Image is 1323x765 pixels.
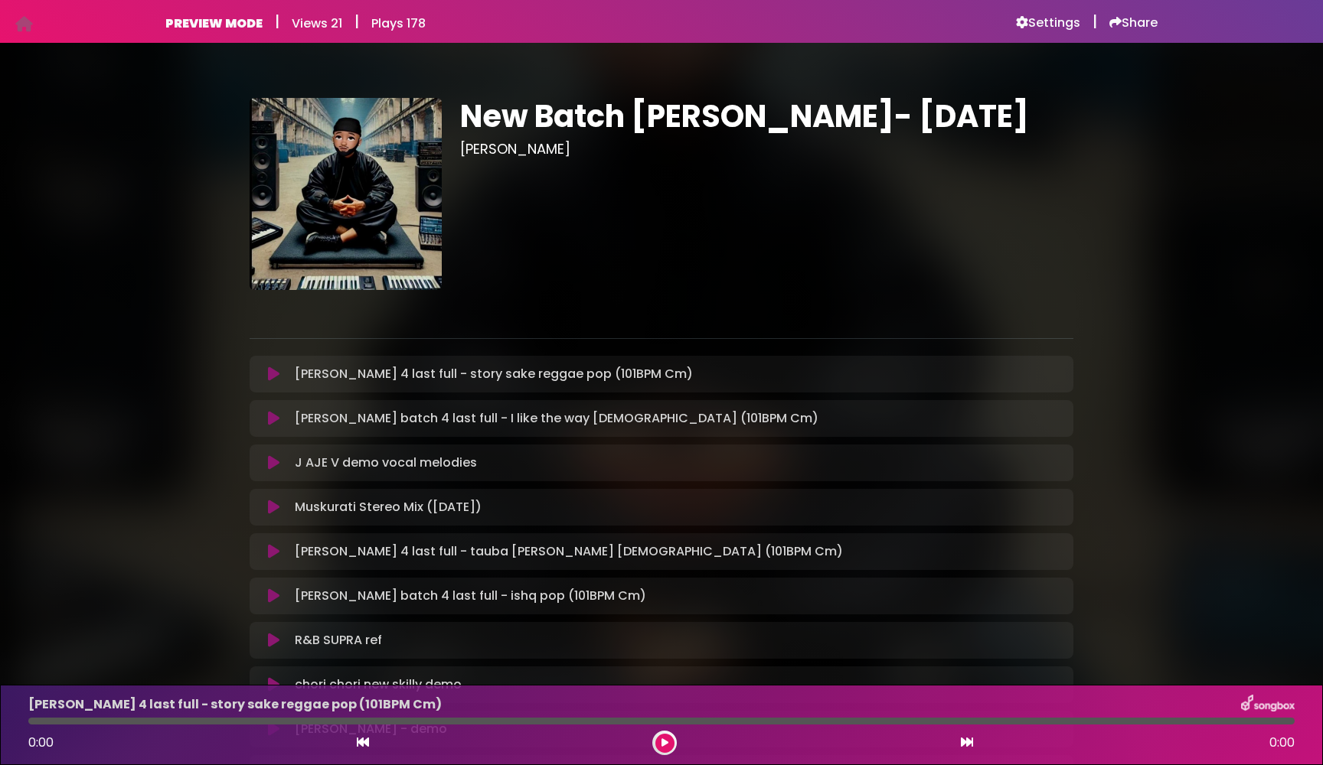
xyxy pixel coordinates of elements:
p: R&B SUPRA ref [295,631,382,649]
p: [PERSON_NAME] 4 last full - tauba [PERSON_NAME] [DEMOGRAPHIC_DATA] (101BPM Cm) [295,542,843,561]
p: J AJE V demo vocal melodies [295,454,477,472]
p: [PERSON_NAME] batch 4 last full - ishq pop (101BPM Cm) [295,587,646,605]
a: Share [1109,15,1158,31]
h1: New Batch [PERSON_NAME]- [DATE] [460,98,1073,135]
img: songbox-logo-white.png [1241,695,1295,715]
p: [PERSON_NAME] 4 last full - story sake reggae pop (101BPM Cm) [28,695,442,714]
h6: Views 21 [292,16,342,31]
a: Settings [1016,15,1080,31]
span: 0:00 [28,734,54,751]
p: chori chori new skilly demo [295,675,462,694]
h6: Plays 178 [371,16,426,31]
h5: | [1093,12,1097,31]
h3: [PERSON_NAME] [460,141,1073,158]
h6: PREVIEW MODE [165,16,263,31]
span: 0:00 [1269,734,1295,752]
img: eH1wlhrjTzCZHtPldvEQ [250,98,442,290]
p: Muskurati Stereo Mix ([DATE]) [295,498,482,516]
p: [PERSON_NAME] batch 4 last full - I like the way [DEMOGRAPHIC_DATA] (101BPM Cm) [295,409,818,428]
p: [PERSON_NAME] 4 last full - story sake reggae pop (101BPM Cm) [295,365,693,383]
h5: | [275,12,279,31]
h5: | [354,12,359,31]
